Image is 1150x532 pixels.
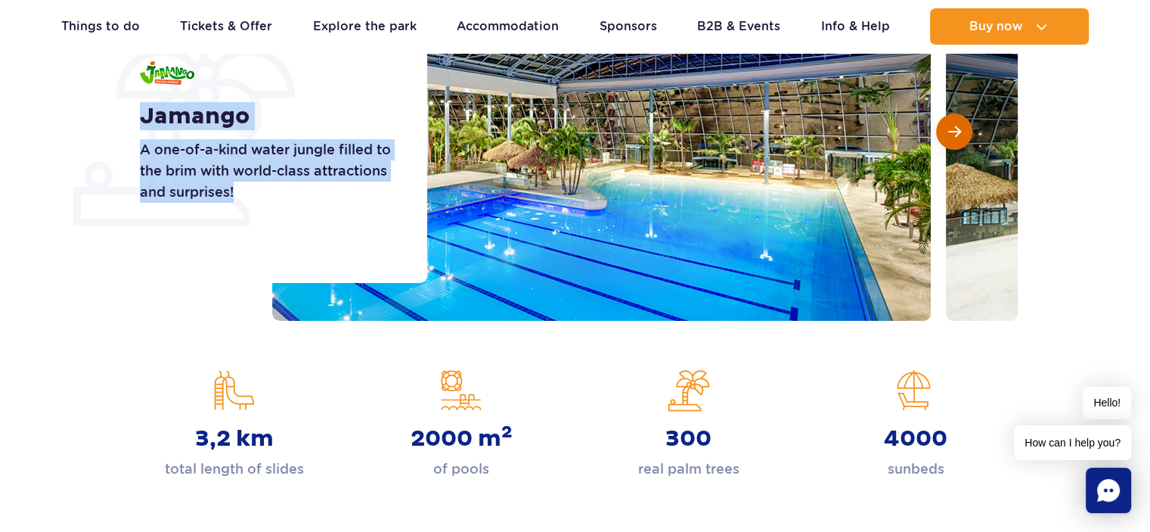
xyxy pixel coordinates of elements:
div: Chat [1086,468,1131,513]
p: real palm trees [638,459,739,480]
strong: 2000 m [411,425,513,453]
a: B2B & Events [697,8,780,45]
a: Accommodation [457,8,559,45]
button: Next slide [936,114,972,150]
sup: 2 [501,422,513,443]
a: Things to do [61,8,140,45]
a: Info & Help [821,8,890,45]
strong: 4000 [884,425,947,453]
a: Tickets & Offer [180,8,272,45]
strong: 3,2 km [195,425,274,453]
span: How can I help you? [1014,425,1131,460]
p: A one-of-a-kind water jungle filled to the brim with world-class attractions and surprises! [140,139,393,203]
p: sunbeds [887,459,944,480]
span: Hello! [1083,387,1131,419]
strong: 300 [665,425,711,453]
img: Jamango [140,61,194,85]
p: of pools [433,459,489,480]
a: Sponsors [600,8,657,45]
a: Explore the park [313,8,417,45]
button: Buy now [930,8,1089,45]
p: total length of slides [165,459,304,480]
span: Buy now [969,20,1023,33]
h1: Jamango [140,103,393,130]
